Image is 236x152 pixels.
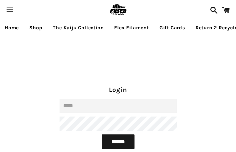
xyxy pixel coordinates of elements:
[110,20,153,35] a: Flex Filament
[48,20,108,35] a: The Kaiju Collection
[155,20,190,35] a: Gift Cards
[60,85,177,94] h1: Login
[25,20,47,35] a: Shop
